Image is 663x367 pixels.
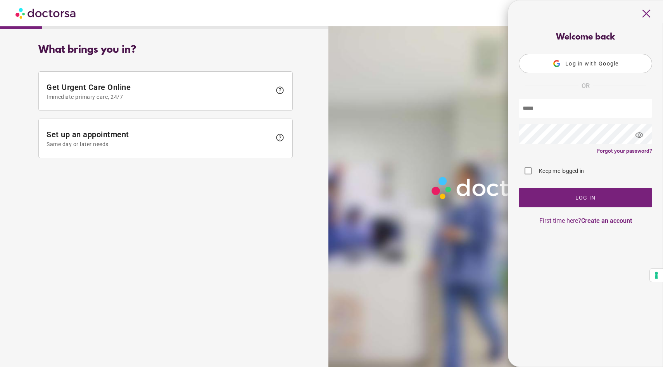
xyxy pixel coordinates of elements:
[639,6,654,21] span: close
[47,83,271,100] span: Get Urgent Care Online
[519,54,652,73] button: Log in with Google
[582,81,590,91] span: OR
[275,133,285,142] span: help
[47,130,271,147] span: Set up an appointment
[575,195,596,201] span: Log In
[275,86,285,95] span: help
[428,173,561,203] img: Logo-Doctorsa-trans-White-partial-flat.png
[537,167,584,175] label: Keep me logged in
[47,94,271,100] span: Immediate primary care, 24/7
[38,44,293,56] div: What brings you in?
[597,148,652,154] a: Forgot your password?
[519,188,652,207] button: Log In
[519,217,652,224] p: First time here?
[629,125,650,146] span: visibility
[650,269,663,282] button: Your consent preferences for tracking technologies
[47,141,271,147] span: Same day or later needs
[581,217,632,224] a: Create an account
[16,4,77,22] img: Doctorsa.com
[565,60,619,67] span: Log in with Google
[519,33,652,42] div: Welcome back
